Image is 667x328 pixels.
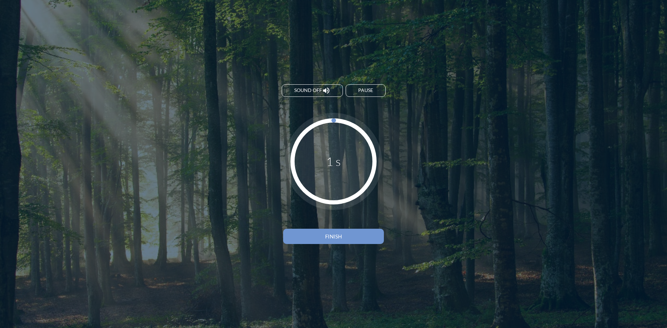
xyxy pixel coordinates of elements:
[358,87,373,93] div: Pause
[295,233,372,239] div: Finish
[294,87,322,93] span: Sound off
[282,84,343,97] button: Sound off
[322,86,330,95] i: volume_up
[346,84,386,97] button: Pause
[283,229,384,244] button: Finish
[326,154,341,168] div: 1 s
